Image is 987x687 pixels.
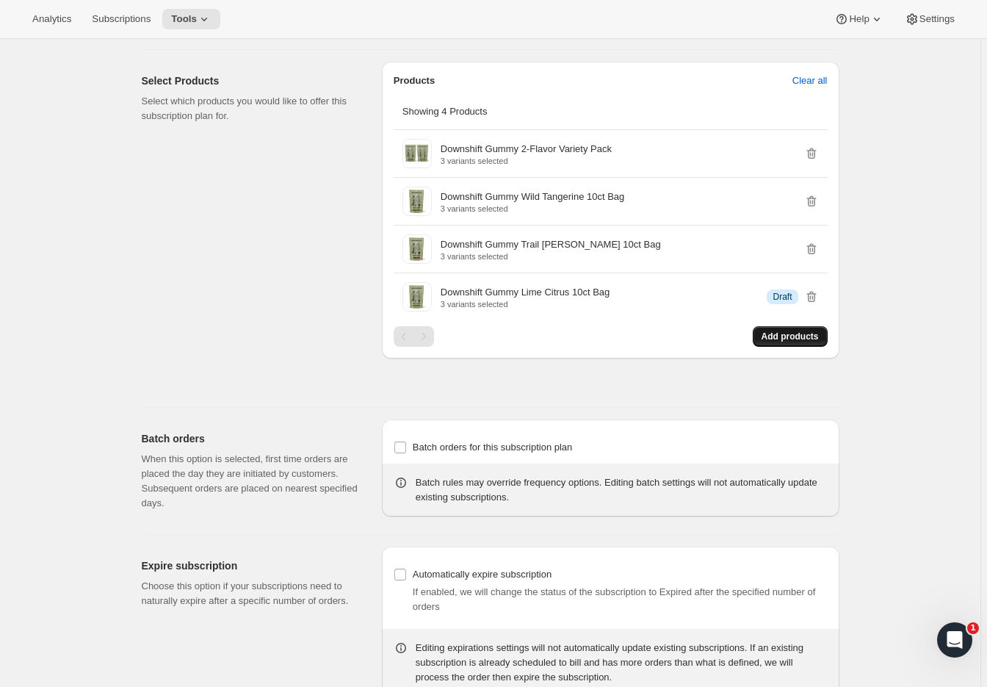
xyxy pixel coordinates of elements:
p: 3 variants selected [441,252,661,261]
p: Downshift Gummy 2-Flavor Variety Pack [441,142,612,157]
p: When this option is selected, first time orders are placed the day they are initiated by customer... [142,452,358,511]
button: Tools [162,9,220,29]
img: Downshift Gummy Trail Berry 10ct Bag [402,234,432,264]
img: Downshift Gummy Lime Citrus 10ct Bag [402,282,432,312]
button: Add products [753,326,828,347]
div: Editing expirations settings will not automatically update existing subscriptions. If an existing... [416,641,828,685]
h2: Select Products [142,73,358,88]
p: Downshift Gummy Wild Tangerine 10ct Bag [441,190,624,204]
p: Downshift Gummy Lime Citrus 10ct Bag [441,285,610,300]
img: Downshift Gummy Wild Tangerine 10ct Bag [402,187,432,216]
span: Subscriptions [92,13,151,25]
span: Analytics [32,13,71,25]
p: Downshift Gummy Trail [PERSON_NAME] 10ct Bag [441,237,661,252]
span: Settings [919,13,955,25]
p: Choose this option if your subscriptions need to naturally expire after a specific number of orders. [142,579,358,608]
span: Draft [773,291,792,303]
span: Batch orders for this subscription plan [413,442,573,453]
span: Showing 4 Products [402,106,488,117]
span: Clear all [792,73,828,88]
button: Clear all [784,69,836,93]
span: Tools [171,13,197,25]
p: 3 variants selected [441,157,612,165]
span: Automatically expire subscription [413,569,552,580]
span: Help [849,13,869,25]
iframe: Intercom live chat [937,622,972,658]
button: Subscriptions [83,9,159,29]
button: Help [825,9,892,29]
p: Select which products you would like to offer this subscription plan for. [142,94,358,123]
h2: Batch orders [142,431,358,446]
p: Products [394,73,435,88]
button: Analytics [23,9,80,29]
nav: Pagination [394,326,434,347]
button: Settings [896,9,963,29]
h2: Expire subscription [142,558,358,573]
span: Add products [762,331,819,342]
p: 3 variants selected [441,300,610,309]
p: 3 variants selected [441,204,624,213]
span: 1 [967,622,979,634]
div: Batch rules may override frequency options. Editing batch settings will not automatically update ... [416,475,828,505]
span: If enabled, we will change the status of the subscription to Expired after the specified number o... [413,586,815,612]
